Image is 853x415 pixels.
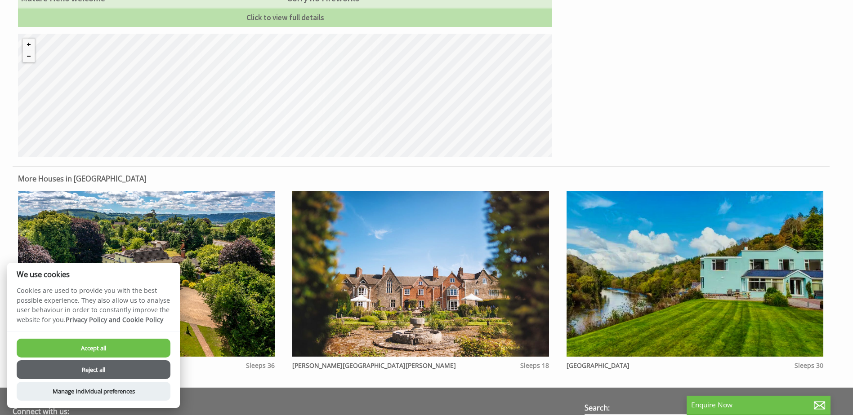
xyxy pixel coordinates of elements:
[585,403,830,413] h3: Search:
[7,286,180,331] p: Cookies are used to provide you with the best possible experience. They also allow us to analyse ...
[18,34,552,157] canvas: Map
[7,270,180,278] h2: We use cookies
[292,191,549,357] img: An image of 'Bowley Hall', Herefordshire
[246,361,275,370] span: Sleeps 36
[23,50,35,62] button: Zoom out
[17,382,170,401] button: Manage Individual preferences
[795,361,823,370] span: Sleeps 30
[23,39,35,50] button: Zoom in
[567,361,630,370] a: [GEOGRAPHIC_DATA]
[292,361,456,370] a: [PERSON_NAME][GEOGRAPHIC_DATA][PERSON_NAME]
[66,315,163,324] a: Privacy Policy and Cookie Policy
[18,174,146,184] a: More Houses in [GEOGRAPHIC_DATA]
[17,339,170,358] button: Accept all
[520,361,549,370] span: Sleeps 18
[18,191,275,357] img: An image of 'Pencraig Court', Herefordshire
[691,400,826,410] p: Enquire Now
[18,8,552,27] a: Click to view full details
[17,360,170,379] button: Reject all
[567,191,823,357] img: An image of 'Wye Rapids House', Herefordshire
